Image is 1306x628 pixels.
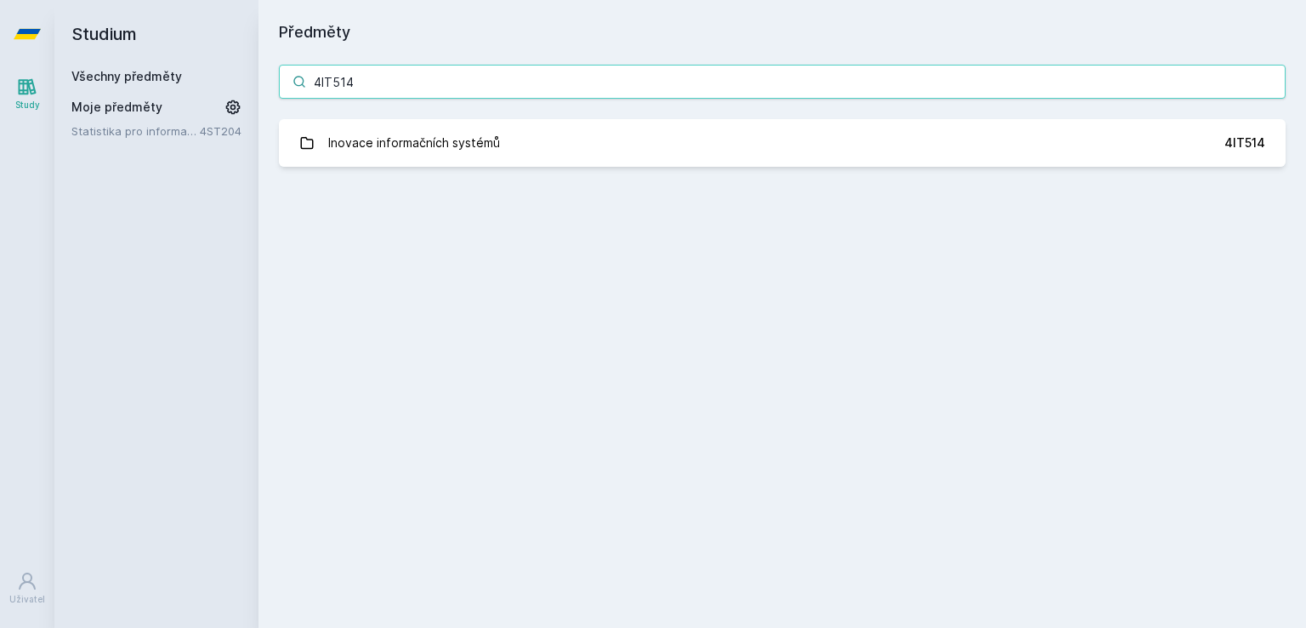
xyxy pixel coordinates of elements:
input: Název nebo ident předmětu… [279,65,1286,99]
span: Moje předměty [71,99,162,116]
a: Uživatel [3,562,51,614]
h1: Předměty [279,20,1286,44]
a: Statistika pro informatiky [71,123,200,140]
div: 4IT514 [1224,134,1265,151]
a: Study [3,68,51,120]
a: Inovace informačních systémů 4IT514 [279,119,1286,167]
a: 4ST204 [200,124,241,138]
a: Všechny předměty [71,69,182,83]
div: Inovace informačních systémů [328,126,500,160]
div: Study [15,99,40,111]
div: Uživatel [9,593,45,606]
